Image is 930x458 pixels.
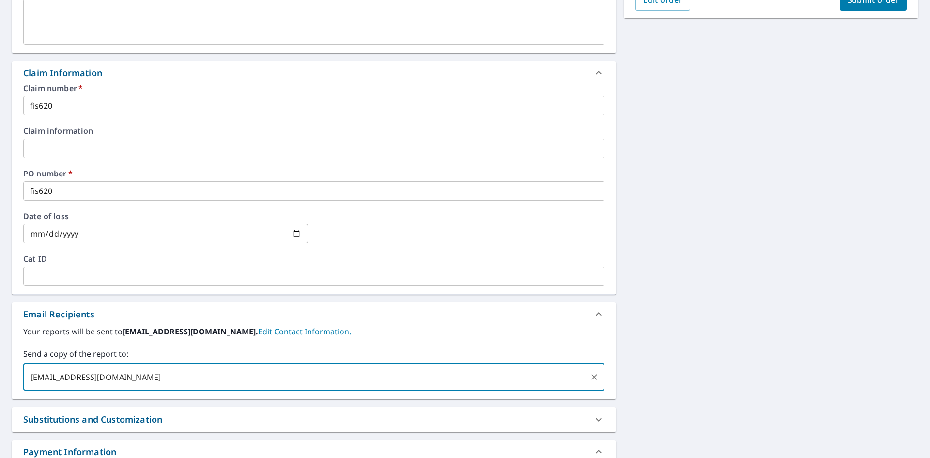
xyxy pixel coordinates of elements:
a: EditContactInfo [258,326,351,337]
button: Clear [588,370,601,384]
label: PO number [23,170,604,177]
div: Email Recipients [12,302,616,326]
label: Date of loss [23,212,308,220]
label: Claim information [23,127,604,135]
div: Claim Information [12,61,616,84]
label: Send a copy of the report to: [23,348,604,360]
div: Substitutions and Customization [12,407,616,432]
label: Cat ID [23,255,604,263]
label: Claim number [23,84,604,92]
b: [EMAIL_ADDRESS][DOMAIN_NAME]. [123,326,258,337]
div: Email Recipients [23,308,94,321]
div: Claim Information [23,66,102,79]
div: Substitutions and Customization [23,413,162,426]
label: Your reports will be sent to [23,326,604,337]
